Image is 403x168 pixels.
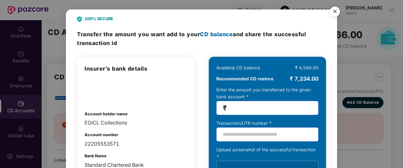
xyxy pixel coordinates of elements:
[85,140,187,148] div: 22205553571
[85,132,118,137] b: Account number
[85,79,117,101] img: integrations
[200,31,233,38] span: CD balance
[216,86,318,115] div: Enter the amount you transferred to the given bank account *
[216,64,260,71] div: Available CD balance
[223,104,227,112] span: ₹
[216,75,273,82] b: Recommended CD restore
[290,74,318,83] div: ₹ 7,234.00
[85,16,113,22] b: 100% SECURE
[85,112,128,116] b: Account holder name
[326,4,344,21] img: svg+xml;base64,PHN2ZyB4bWxucz0iaHR0cDovL3d3dy53My5vcmcvMjAwMC9zdmciIHdpZHRoPSI1NiIgaGVpZ2h0PSI1Ni...
[85,119,187,127] div: EGICL Collections
[326,3,343,20] button: Close
[216,120,318,127] div: Transaction/UTR number *
[138,31,233,38] span: you want add to your
[77,16,82,22] img: svg+xml;base64,PHN2ZyB4bWxucz0iaHR0cDovL3d3dy53My5vcmcvMjAwMC9zdmciIHdpZHRoPSIyNCIgaGVpZ2h0PSIyOC...
[85,154,107,158] b: Bank Name
[85,64,187,73] h3: Insurer’s bank details
[295,64,318,71] div: ₹ 4,566.00
[77,30,326,47] h3: Transfer the amount and share the successful transaction id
